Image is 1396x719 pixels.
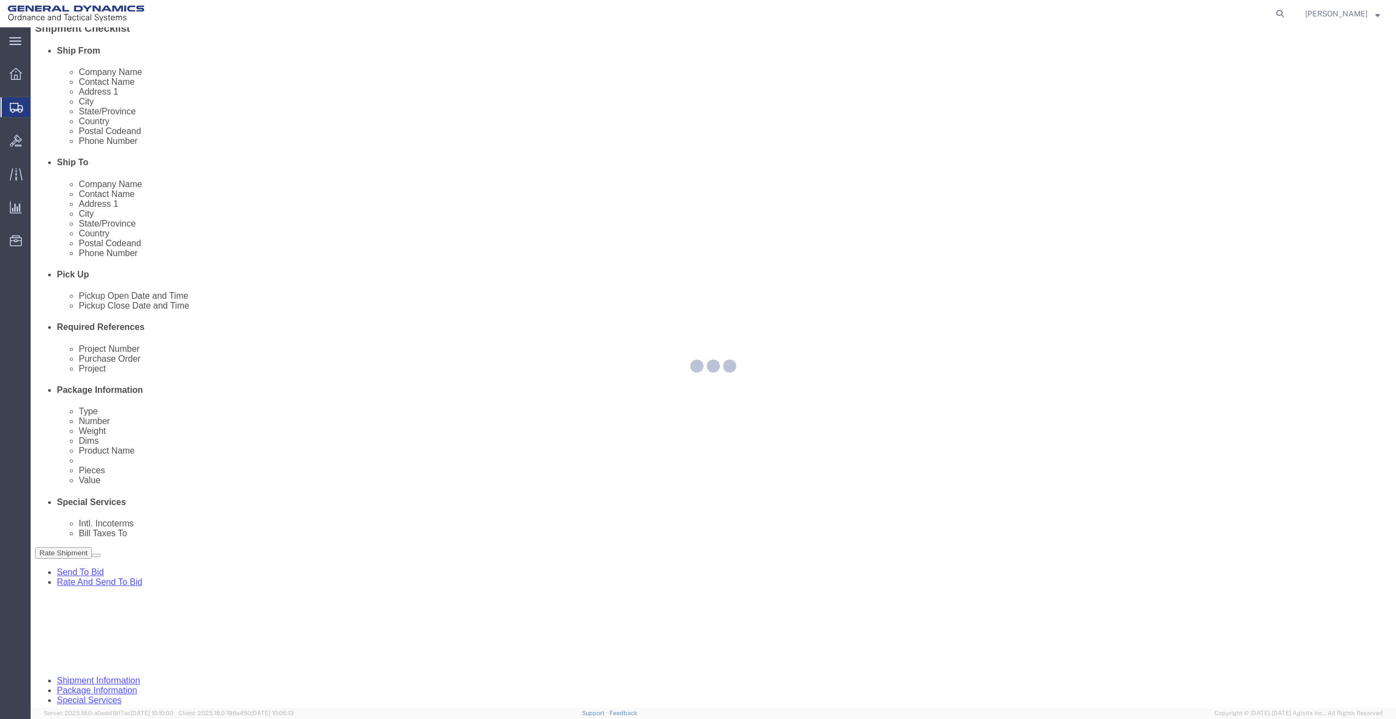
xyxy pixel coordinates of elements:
[251,710,294,716] span: [DATE] 10:06:13
[582,710,609,716] a: Support
[8,5,144,22] img: logo
[1305,7,1381,20] button: [PERSON_NAME]
[44,710,173,716] span: Server: 2025.18.0-a0edd1917ac
[178,710,294,716] span: Client: 2025.18.0-198a450
[131,710,173,716] span: [DATE] 10:10:00
[1214,709,1383,718] span: Copyright © [DATE]-[DATE] Agistix Inc., All Rights Reserved
[609,710,637,716] a: Feedback
[1305,8,1368,20] span: Justin Bowdich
